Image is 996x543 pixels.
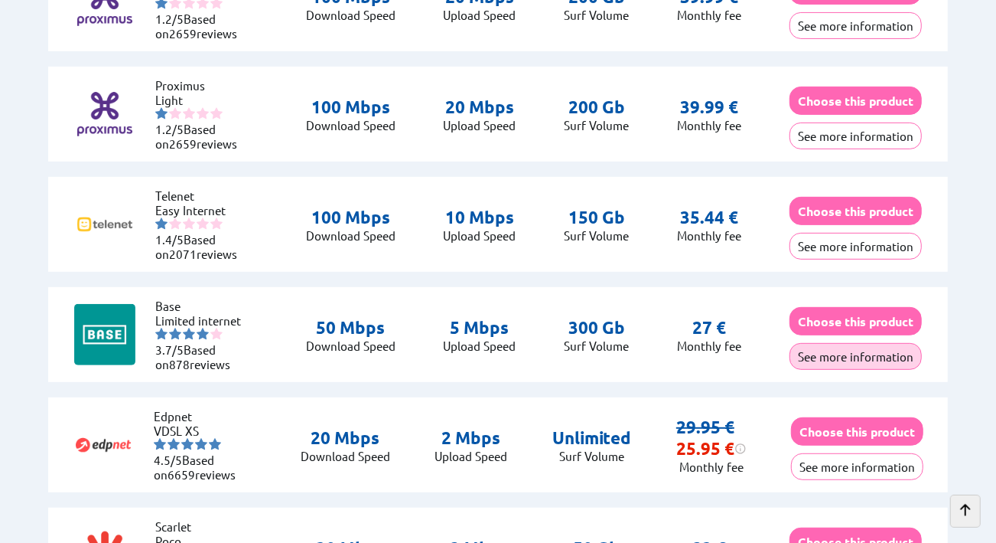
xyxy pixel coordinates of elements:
a: Choose this product [789,204,922,218]
span: 3.7/5 [155,342,184,357]
p: 200 Gb [564,96,629,118]
img: Logo of Telenet [74,194,135,255]
button: Choose this product [791,417,923,446]
img: starnr5 [210,328,223,340]
p: 27 € [692,317,726,339]
p: Surf Volume [564,8,629,22]
li: Based on reviews [155,122,247,151]
p: Upload Speed [444,228,516,243]
p: 39.99 € [680,96,738,118]
button: Choose this product [789,307,922,335]
img: starnr4 [195,438,207,450]
p: Surf Volume [564,118,629,132]
p: Upload Speed [444,339,516,353]
p: Surf Volume [552,449,632,463]
img: starnr1 [155,107,168,119]
p: Download Speed [301,449,390,463]
button: See more information [789,12,922,39]
img: starnr3 [181,438,194,450]
a: Choose this product [789,93,922,108]
p: 2 Mbps [435,427,507,449]
img: starnr2 [169,218,181,230]
p: Monthly fee [677,339,741,353]
button: See more information [791,453,923,480]
p: 10 Mbps [444,207,516,228]
span: 2071 [169,247,197,261]
p: Monthly fee [677,228,741,243]
button: See more information [789,123,922,149]
p: Download Speed [306,8,395,22]
a: See more information [791,460,923,474]
p: 50 Mbps [306,317,395,339]
p: 35.44 € [680,207,738,228]
p: Unlimited [552,427,632,449]
p: 100 Mbps [306,207,395,228]
p: 100 Mbps [306,96,395,118]
img: starnr5 [210,218,223,230]
img: information [734,443,747,455]
a: Choose this product [791,424,923,439]
img: starnr4 [197,107,209,119]
span: 4.5/5 [154,453,182,467]
p: Upload Speed [444,118,516,132]
button: See more information [789,343,922,370]
s: 29.95 € [676,417,734,437]
img: starnr2 [168,438,180,450]
p: Download Speed [306,339,395,353]
span: 6659 [168,467,195,482]
li: Telenet [155,188,247,203]
a: See more information [789,349,922,364]
button: Choose this product [789,197,922,225]
img: starnr3 [183,107,195,119]
li: Base [155,299,247,313]
span: 878 [169,357,190,371]
img: starnr2 [169,328,181,340]
img: starnr4 [197,218,209,230]
li: Proximus [155,78,247,93]
li: Easy Internet [155,203,247,218]
p: 300 Gb [564,317,629,339]
p: Download Speed [306,228,395,243]
img: starnr3 [183,328,195,340]
li: Edpnet [154,409,246,424]
li: Based on reviews [155,11,247,41]
p: Monthly fee [676,460,747,474]
img: starnr1 [154,438,166,450]
span: 2659 [169,136,197,151]
span: 1.2/5 [155,11,184,26]
span: 1.4/5 [155,232,184,247]
p: 20 Mbps [301,427,390,449]
div: 25.95 € [676,438,747,460]
img: Logo of Proximus [74,83,135,145]
img: Logo of Base [74,304,135,365]
li: Based on reviews [155,232,247,261]
img: starnr1 [155,218,168,230]
p: Monthly fee [677,118,741,132]
img: starnr5 [210,107,223,119]
p: Monthly fee [677,8,741,22]
span: 2659 [169,26,197,41]
li: Limited internet [155,313,247,328]
a: See more information [789,18,922,33]
p: Surf Volume [564,339,629,353]
p: Surf Volume [564,228,629,243]
p: 5 Mbps [444,317,516,339]
p: 150 Gb [564,207,629,228]
li: Scarlet [155,519,247,534]
li: Based on reviews [154,453,246,482]
img: starnr5 [209,438,221,450]
button: See more information [789,233,922,260]
img: starnr1 [155,328,168,340]
span: 1.2/5 [155,122,184,136]
img: Logo of Edpnet [73,414,134,476]
a: See more information [789,129,922,143]
li: Based on reviews [155,342,247,371]
p: Download Speed [306,118,395,132]
a: See more information [789,239,922,254]
p: 20 Mbps [444,96,516,118]
p: Upload Speed [435,449,507,463]
a: Choose this product [789,314,922,329]
li: Light [155,93,247,107]
img: starnr4 [197,328,209,340]
p: Upload Speed [444,8,516,22]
